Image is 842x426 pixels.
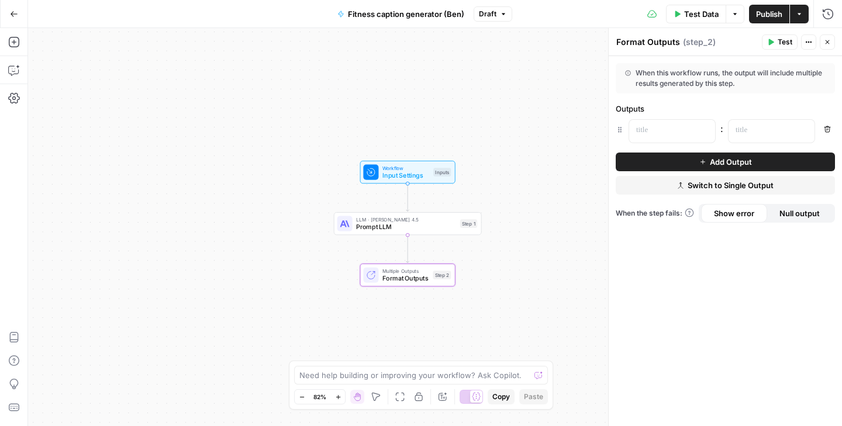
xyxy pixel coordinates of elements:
span: Switch to Single Output [688,179,774,191]
span: ( step_2 ) [683,36,716,48]
button: Null output [767,204,833,223]
span: Multiple Outputs [382,267,429,275]
button: Fitness caption generator (Ben) [330,5,471,23]
span: Publish [756,8,782,20]
span: Paste [524,392,543,402]
a: When the step fails: [616,208,694,219]
button: Add Output [616,153,835,171]
span: Input Settings [382,171,430,180]
span: Copy [492,392,510,402]
span: Workflow [382,164,430,172]
span: 82% [313,392,326,401]
div: Inputs [433,168,451,176]
span: : [720,122,723,136]
g: Edge from step_1 to step_2 [406,235,409,262]
span: Test Data [684,8,719,20]
div: Step 1 [460,219,477,228]
button: Test Data [666,5,726,23]
span: Null output [779,207,820,219]
button: Test [762,34,798,50]
span: Draft [479,9,496,19]
div: Outputs [616,103,835,115]
button: Draft [474,6,512,22]
button: Copy [488,389,515,404]
span: Show error [714,207,754,219]
div: When this workflow runs, the output will include multiple results generated by this step. [625,68,826,89]
div: Step 2 [433,271,451,279]
span: Format Outputs [382,273,429,283]
button: Publish [749,5,789,23]
textarea: Format Outputs [616,36,680,48]
div: WorkflowInput SettingsInputs [334,161,482,183]
span: Fitness caption generator (Ben) [348,8,464,20]
div: LLM · [PERSON_NAME] 4.5Prompt LLMStep 1 [334,212,482,235]
span: Prompt LLM [356,222,456,231]
button: Switch to Single Output [616,176,835,195]
span: Add Output [710,156,752,168]
div: Multiple OutputsFormat OutputsStep 2 [334,264,482,286]
button: Paste [519,389,548,404]
span: Test [778,37,792,47]
span: LLM · [PERSON_NAME] 4.5 [356,216,456,223]
g: Edge from start to step_1 [406,183,409,211]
